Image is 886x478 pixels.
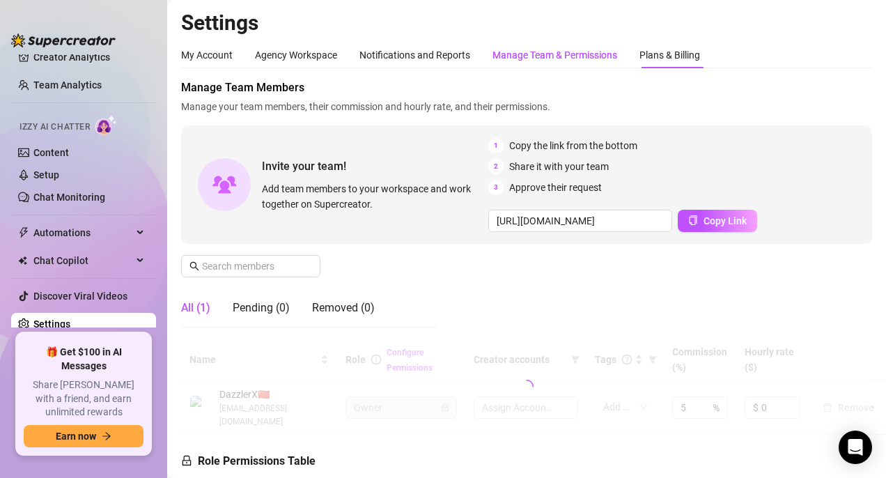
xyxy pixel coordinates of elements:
span: Add team members to your workspace and work together on Supercreator. [262,181,483,212]
span: 🎁 Get $100 in AI Messages [24,346,143,373]
span: thunderbolt [18,227,29,238]
span: loading [517,377,536,396]
div: My Account [181,47,233,63]
div: Open Intercom Messenger [839,431,872,464]
a: Chat Monitoring [33,192,105,203]
span: 3 [488,180,504,195]
div: Agency Workspace [255,47,337,63]
span: Chat Copilot [33,249,132,272]
div: Removed (0) [312,300,375,316]
span: Copy the link from the bottom [509,138,637,153]
span: Approve their request [509,180,602,195]
div: Notifications and Reports [359,47,470,63]
div: Pending (0) [233,300,290,316]
span: Invite your team! [262,157,488,175]
button: Copy Link [678,210,757,232]
div: All (1) [181,300,210,316]
img: AI Chatter [95,115,117,135]
img: Chat Copilot [18,256,27,265]
a: Content [33,147,69,158]
span: Automations [33,222,132,244]
span: Manage Team Members [181,79,872,96]
a: Discover Viral Videos [33,291,127,302]
a: Creator Analytics [33,46,145,68]
span: search [189,261,199,271]
span: 1 [488,138,504,153]
button: Earn nowarrow-right [24,425,143,447]
img: logo-BBDzfeDw.svg [11,33,116,47]
span: 2 [488,159,504,174]
div: Plans & Billing [639,47,700,63]
span: Izzy AI Chatter [20,121,90,134]
h2: Settings [181,10,872,36]
div: Manage Team & Permissions [492,47,617,63]
span: lock [181,455,192,466]
span: Copy Link [704,215,747,226]
a: Setup [33,169,59,180]
span: arrow-right [102,431,111,441]
a: Team Analytics [33,79,102,91]
h5: Role Permissions Table [181,453,316,470]
span: Earn now [56,431,96,442]
a: Settings [33,318,70,330]
input: Search members [202,259,301,274]
span: Share it with your team [509,159,609,174]
span: Manage your team members, their commission and hourly rate, and their permissions. [181,99,872,114]
span: copy [688,215,698,225]
span: Share [PERSON_NAME] with a friend, and earn unlimited rewards [24,378,143,419]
